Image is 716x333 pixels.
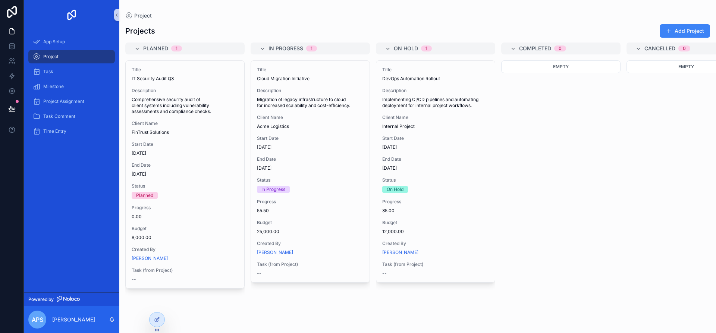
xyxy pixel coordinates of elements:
span: Client Name [132,120,238,126]
span: 0.00 [132,214,238,220]
a: [PERSON_NAME] [257,249,293,255]
span: Budget [257,220,364,226]
div: 1 [176,45,178,51]
a: TitleCloud Migration InitiativeDescriptionMigration of legacy infrastructure to cloud for increas... [251,60,370,283]
a: Task [28,65,115,78]
span: 8,000.00 [132,235,238,241]
span: Start Date [257,135,364,141]
a: Project [28,50,115,63]
span: Project [43,54,59,60]
a: [PERSON_NAME] [382,249,418,255]
span: Title [257,67,364,73]
a: [PERSON_NAME] [132,255,168,261]
h1: Projects [125,26,155,36]
span: Progress [132,205,238,211]
span: On Hold [394,45,418,52]
span: Description [382,88,489,94]
span: Internal Project [382,123,489,129]
span: Title [132,67,238,73]
span: Implementing CI/CD pipelines and automating deployment for internal project workflows. [382,97,489,109]
span: Start Date [382,135,489,141]
span: Status [132,183,238,189]
span: [DATE] [132,150,238,156]
span: [DATE] [257,144,364,150]
span: Client Name [382,114,489,120]
div: Planned [136,192,153,199]
span: [DATE] [382,144,489,150]
span: Empty [678,64,694,69]
span: Title [382,67,489,73]
span: Migration of legacy infrastructure to cloud for increased scalability and cost-efficiency. [257,97,364,109]
span: Description [132,88,238,94]
span: -- [132,276,136,282]
p: [PERSON_NAME] [52,316,95,323]
span: Budget [382,220,489,226]
span: Start Date [132,141,238,147]
span: Budget [132,226,238,232]
span: [DATE] [382,165,489,171]
span: Powered by [28,296,54,302]
a: Task Comment [28,110,115,123]
span: Client Name [257,114,364,120]
button: Add Project [660,24,710,38]
span: End Date [382,156,489,162]
span: Status [257,177,364,183]
span: Task [43,69,53,75]
span: Cancelled [644,45,675,52]
span: Completed [519,45,551,52]
div: In Progress [261,186,285,193]
a: Project [125,12,152,19]
span: Planned [143,45,168,52]
span: [DATE] [257,165,364,171]
span: Comprehensive security audit of client systems including vulnerability assessments and compliance... [132,97,238,114]
span: Progress [382,199,489,205]
a: App Setup [28,35,115,48]
span: Milestone [43,84,64,89]
div: On Hold [387,186,403,193]
span: -- [257,270,261,276]
span: Acme Logistics [257,123,364,129]
span: Time Entry [43,128,66,134]
img: App logo [66,9,78,21]
a: TitleDevOps Automation RolloutDescriptionImplementing CI/CD pipelines and automating deployment f... [376,60,495,283]
span: -- [382,270,387,276]
span: Task (from Project) [257,261,364,267]
span: 35.00 [382,208,489,214]
span: APS [32,315,43,324]
span: Status [382,177,489,183]
span: Task (from Project) [132,267,238,273]
div: scrollable content [24,30,119,148]
span: Cloud Migration Initiative [257,76,364,82]
span: End Date [132,162,238,168]
span: Project [134,12,152,19]
span: Created By [257,241,364,246]
a: TitleIT Security Audit Q3DescriptionComprehensive security audit of client systems including vuln... [125,60,245,289]
span: End Date [257,156,364,162]
span: [DATE] [132,171,238,177]
div: 1 [425,45,427,51]
span: 25,000.00 [257,229,364,235]
span: Progress [257,199,364,205]
span: Created By [132,246,238,252]
span: Empty [553,64,569,69]
span: DevOps Automation Rollout [382,76,489,82]
span: 55.50 [257,208,364,214]
span: FinTrust Solutions [132,129,238,135]
a: Milestone [28,80,115,93]
span: Task (from Project) [382,261,489,267]
span: Description [257,88,364,94]
a: Project Assignment [28,95,115,108]
span: App Setup [43,39,65,45]
span: IT Security Audit Q3 [132,76,238,82]
span: Task Comment [43,113,75,119]
div: 0 [683,45,686,51]
div: 1 [311,45,313,51]
span: In Progress [268,45,303,52]
a: Powered by [24,292,119,306]
span: 12,000.00 [382,229,489,235]
span: Project Assignment [43,98,84,104]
